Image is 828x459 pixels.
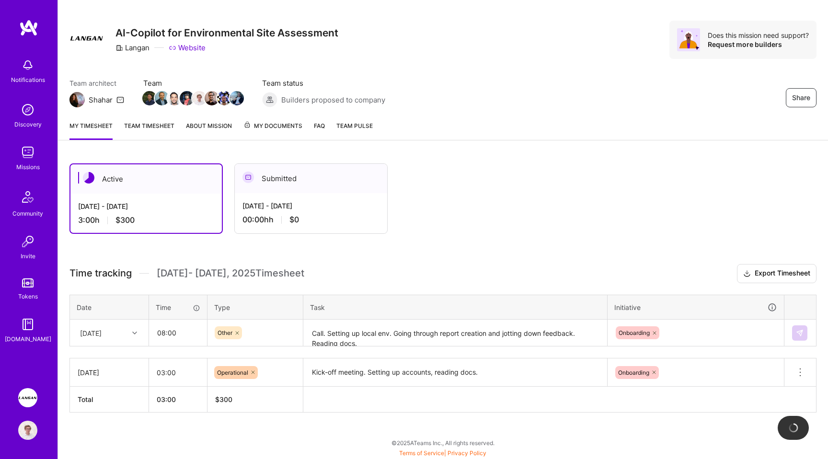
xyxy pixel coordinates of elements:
[157,267,304,279] span: [DATE] - [DATE] , 2025 Timesheet
[115,44,123,52] i: icon CompanyGray
[217,369,248,376] span: Operational
[399,449,486,457] span: |
[149,320,207,345] input: HH:MM
[792,93,810,103] span: Share
[167,91,182,105] img: Team Member Avatar
[11,75,45,85] div: Notifications
[262,78,385,88] span: Team status
[614,302,777,313] div: Initiative
[12,208,43,218] div: Community
[18,315,37,334] img: guide book
[115,43,149,53] div: Langan
[14,119,42,129] div: Discovery
[18,143,37,162] img: teamwork
[69,121,113,140] a: My timesheet
[149,360,207,385] input: HH:MM
[181,90,193,106] a: Team Member Avatar
[69,92,85,107] img: Team Architect
[78,201,214,211] div: [DATE] - [DATE]
[18,388,37,407] img: Langan: AI-Copilot for Environmental Site Assessment
[314,121,325,140] a: FAQ
[708,31,809,40] div: Does this mission need support?
[243,121,302,140] a: My Documents
[143,78,243,88] span: Team
[124,121,174,140] a: Team timesheet
[788,422,799,434] img: loading
[16,421,40,440] a: User Avatar
[737,264,816,283] button: Export Timesheet
[78,367,141,378] div: [DATE]
[217,91,231,105] img: Team Member Avatar
[169,43,206,53] a: Website
[618,369,649,376] span: Onboarding
[193,90,206,106] a: Team Member Avatar
[16,388,40,407] a: Langan: AI-Copilot for Environmental Site Assessment
[149,387,207,413] th: 03:00
[142,91,157,105] img: Team Member Avatar
[192,91,207,105] img: Team Member Avatar
[69,78,124,88] span: Team architect
[156,302,200,312] div: Time
[205,91,219,105] img: Team Member Avatar
[262,92,277,107] img: Builders proposed to company
[22,278,34,287] img: tokens
[80,328,102,338] div: [DATE]
[168,90,181,106] a: Team Member Avatar
[116,96,124,103] i: icon Mail
[70,164,222,194] div: Active
[336,122,373,129] span: Team Pulse
[156,90,168,106] a: Team Member Avatar
[708,40,809,49] div: Request more builders
[18,56,37,75] img: bell
[243,121,302,131] span: My Documents
[155,91,169,105] img: Team Member Avatar
[70,387,149,413] th: Total
[115,27,338,39] h3: AI-Copilot for Environmental Site Assessment
[70,295,149,320] th: Date
[143,90,156,106] a: Team Member Avatar
[448,449,486,457] a: Privacy Policy
[230,91,244,105] img: Team Member Avatar
[19,19,38,36] img: logo
[69,267,132,279] span: Time tracking
[89,95,113,105] div: Shahar
[230,90,243,106] a: Team Member Avatar
[180,91,194,105] img: Team Member Avatar
[218,329,232,336] span: Other
[796,329,804,337] img: Submit
[743,269,751,279] i: icon Download
[242,201,379,211] div: [DATE] - [DATE]
[336,121,373,140] a: Team Pulse
[218,90,230,106] a: Team Member Avatar
[289,215,299,225] span: $0
[303,295,608,320] th: Task
[18,232,37,251] img: Invite
[619,329,650,336] span: Onboarding
[132,331,137,335] i: icon Chevron
[57,431,828,455] div: © 2025 ATeams Inc., All rights reserved.
[186,121,232,140] a: About Mission
[5,334,51,344] div: [DOMAIN_NAME]
[207,295,303,320] th: Type
[304,359,606,386] textarea: Kick-off meeting. Setting up accounts, reading docs.
[18,421,37,440] img: User Avatar
[18,291,38,301] div: Tokens
[242,172,254,183] img: Submitted
[115,215,135,225] span: $300
[304,321,606,346] textarea: Call. Setting up local env. Going through report creation and jotting down feedback. Reading docs.
[399,449,444,457] a: Terms of Service
[281,95,385,105] span: Builders proposed to company
[215,395,232,403] span: $ 300
[83,172,94,184] img: Active
[18,100,37,119] img: discovery
[16,162,40,172] div: Missions
[16,185,39,208] img: Community
[792,325,808,341] div: null
[235,164,387,193] div: Submitted
[21,251,35,261] div: Invite
[78,215,214,225] div: 3:00 h
[69,21,104,55] img: Company Logo
[242,215,379,225] div: 00:00h h
[206,90,218,106] a: Team Member Avatar
[677,28,700,51] img: Avatar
